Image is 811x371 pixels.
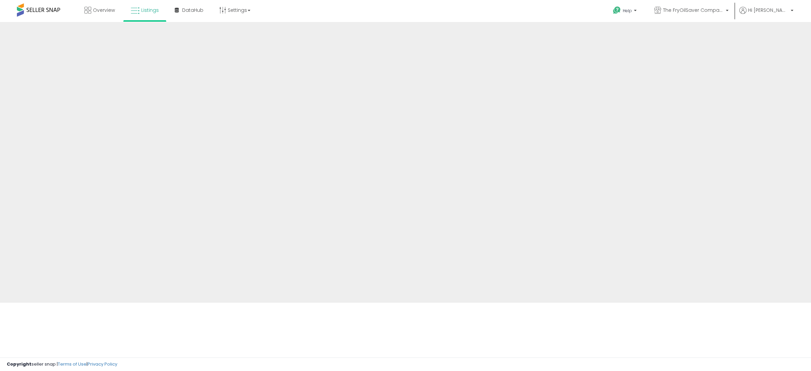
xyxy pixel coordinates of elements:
[608,1,643,22] a: Help
[182,7,203,14] span: DataHub
[141,7,159,14] span: Listings
[623,8,632,14] span: Help
[613,6,621,15] i: Get Help
[739,7,793,22] a: Hi [PERSON_NAME]
[748,7,789,14] span: Hi [PERSON_NAME]
[663,7,724,14] span: The FryOilSaver Company
[93,7,115,14] span: Overview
